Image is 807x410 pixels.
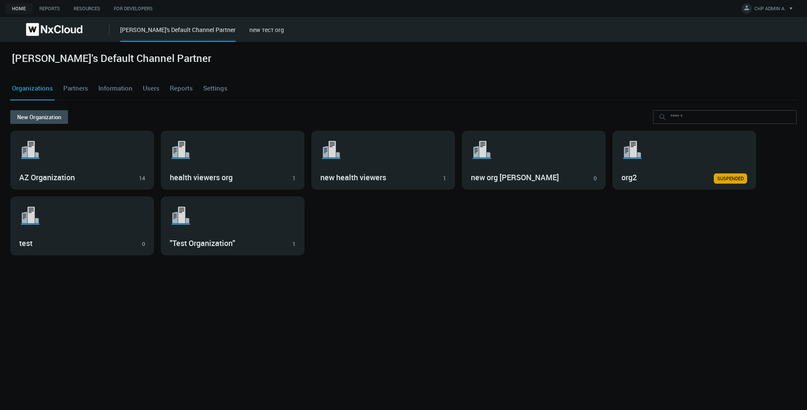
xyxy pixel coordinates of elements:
a: Resources [67,3,107,14]
a: Organizations [10,77,55,100]
div: 14 [139,174,145,183]
h3: new org [PERSON_NAME] [471,173,584,182]
a: Reports [33,3,67,14]
span: CHP ADMIN A. [754,5,786,15]
div: 1 [293,174,296,183]
div: 0 [594,174,597,183]
h3: test [19,239,133,248]
h2: [PERSON_NAME]'s Default Channel Partner [12,52,211,64]
a: Partners [62,77,90,100]
a: Users [141,77,161,100]
a: Reports [168,77,195,100]
div: 1 [443,174,446,183]
h3: "Test Organization" [170,239,283,248]
h3: new health viewers [320,173,434,182]
div: 1 [293,240,296,249]
h3: AZ Organization [19,173,133,182]
a: new тест org [249,26,284,34]
h3: org2 [621,173,714,182]
a: Information [97,77,134,100]
img: Nx Cloud logo [26,23,83,36]
h3: health viewers org [170,173,283,182]
a: Settings [201,77,229,100]
button: New Organization [10,110,68,124]
a: SUSPENDED [714,173,747,184]
div: 0 [142,240,145,249]
a: Home [5,3,33,14]
div: [PERSON_NAME]'s Default Channel Partner [120,25,236,42]
a: For Developers [107,3,160,14]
